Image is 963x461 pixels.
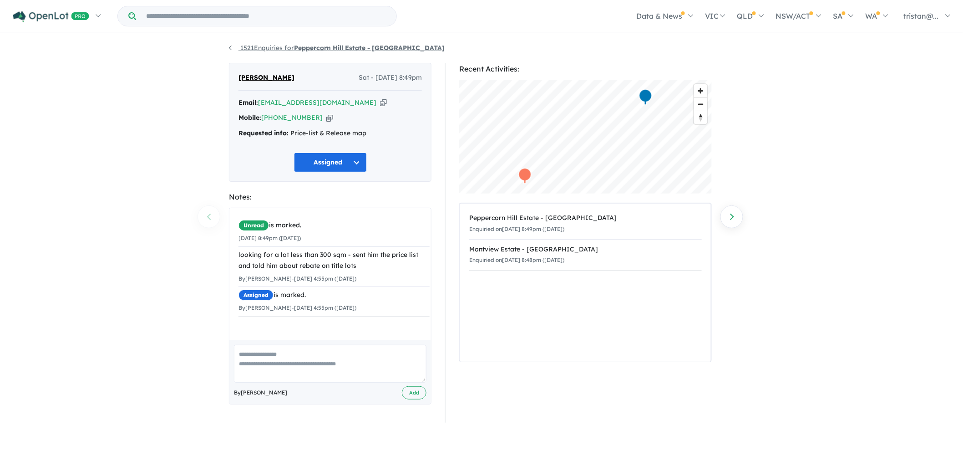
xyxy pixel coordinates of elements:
[694,84,707,97] button: Zoom in
[238,250,430,271] div: looking for a lot less than 300 sqm - sent him the price list and told him about rebate on title ...
[469,244,702,255] div: Montview Estate - [GEOGRAPHIC_DATA]
[238,220,430,231] div: is marked.
[13,11,89,22] img: Openlot PRO Logo White
[639,89,653,106] div: Map marker
[459,63,712,75] div: Recent Activities:
[238,72,294,83] span: [PERSON_NAME]
[359,72,422,83] span: Sat - [DATE] 8:49pm
[238,128,422,139] div: Price-list & Release map
[694,111,707,124] button: Reset bearing to north
[238,275,356,282] small: By [PERSON_NAME] - [DATE] 4:55pm ([DATE])
[238,290,274,301] span: Assigned
[261,113,323,122] a: [PHONE_NUMBER]
[694,98,707,111] span: Zoom out
[459,80,712,194] canvas: Map
[229,191,431,203] div: Notes:
[294,44,445,52] strong: Peppercorn Hill Estate - [GEOGRAPHIC_DATA]
[238,290,430,301] div: is marked.
[258,98,376,107] a: [EMAIL_ADDRESS][DOMAIN_NAME]
[694,97,707,111] button: Zoom out
[229,44,445,52] a: 1521Enquiries forPeppercorn Hill Estate - [GEOGRAPHIC_DATA]
[469,225,564,232] small: Enquiried on [DATE] 8:49pm ([DATE])
[238,129,289,137] strong: Requested info:
[469,239,702,271] a: Montview Estate - [GEOGRAPHIC_DATA]Enquiried on[DATE] 8:48pm ([DATE])
[326,113,333,123] button: Copy
[518,168,532,184] div: Map marker
[380,98,387,108] button: Copy
[238,304,356,311] small: By [PERSON_NAME] - [DATE] 4:55pm ([DATE])
[238,113,261,122] strong: Mobile:
[469,256,564,263] small: Enquiried on [DATE] 8:48pm ([DATE])
[238,220,269,231] span: Unread
[234,388,287,397] span: By [PERSON_NAME]
[402,386,426,400] button: Add
[469,213,702,224] div: Peppercorn Hill Estate - [GEOGRAPHIC_DATA]
[904,11,939,20] span: tristan@...
[294,153,367,172] button: Assigned
[238,98,258,107] strong: Email:
[238,235,301,241] small: [DATE] 8:49pm ([DATE])
[138,6,395,26] input: Try estate name, suburb, builder or developer
[469,208,702,240] a: Peppercorn Hill Estate - [GEOGRAPHIC_DATA]Enquiried on[DATE] 8:49pm ([DATE])
[229,43,734,54] nav: breadcrumb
